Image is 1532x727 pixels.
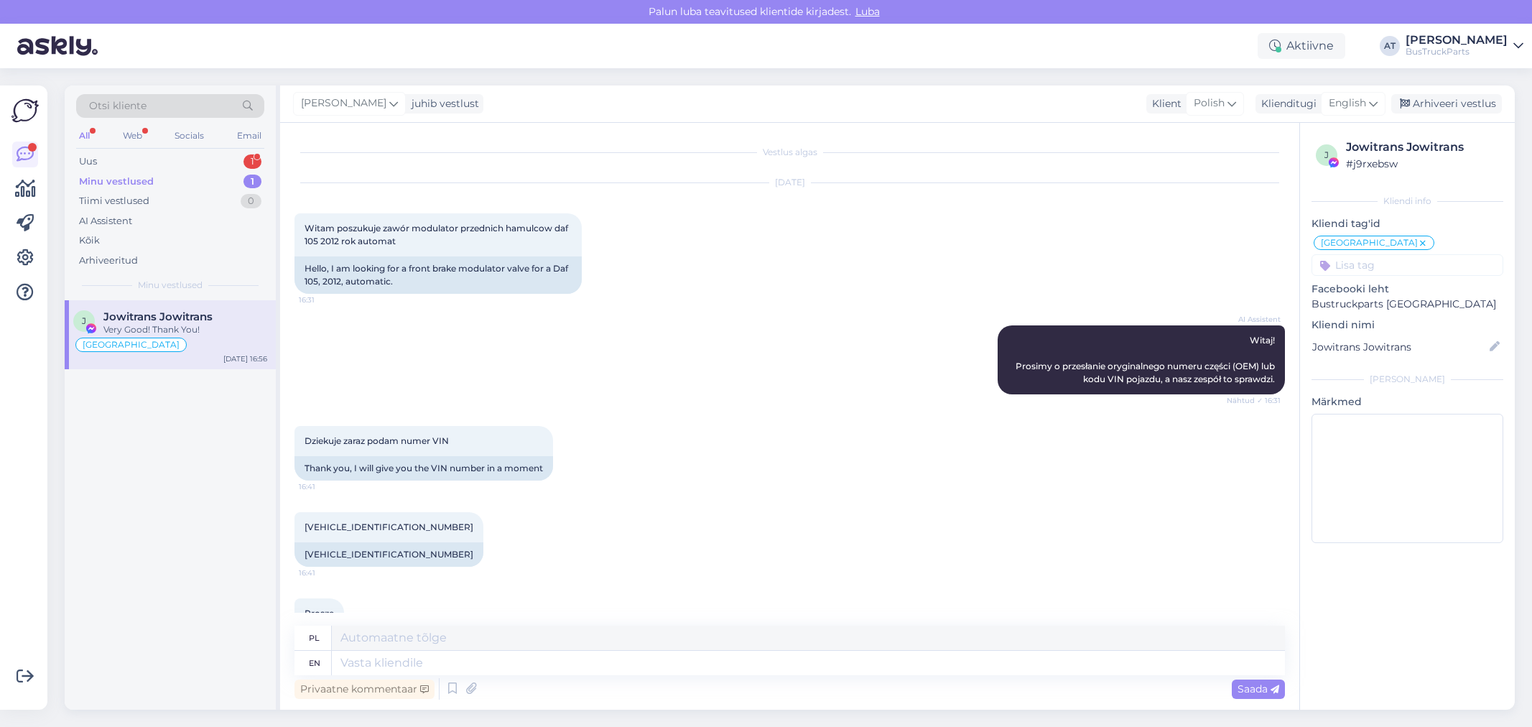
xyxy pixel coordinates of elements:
[1312,297,1503,312] p: Bustruckparts [GEOGRAPHIC_DATA]
[79,214,132,228] div: AI Assistent
[79,154,97,169] div: Uus
[234,126,264,145] div: Email
[120,126,145,145] div: Web
[79,233,100,248] div: Kõik
[243,154,261,169] div: 1
[1312,339,1487,355] input: Lisa nimi
[82,315,86,326] span: J
[1312,282,1503,297] p: Facebooki leht
[1406,34,1508,46] div: [PERSON_NAME]
[1194,96,1225,111] span: Polish
[83,341,180,349] span: [GEOGRAPHIC_DATA]
[172,126,207,145] div: Socials
[294,680,435,699] div: Privaatne kommentaar
[1255,96,1317,111] div: Klienditugi
[1406,46,1508,57] div: BusTruckParts
[1312,254,1503,276] input: Lisa tag
[103,310,213,323] span: Jowitrans Jowitrans
[1312,394,1503,409] p: Märkmed
[1346,139,1499,156] div: Jowitrans Jowitrans
[1321,239,1418,247] span: [GEOGRAPHIC_DATA]
[1238,682,1279,695] span: Saada
[1380,36,1400,56] div: AT
[299,481,353,492] span: 16:41
[294,146,1285,159] div: Vestlus algas
[1312,373,1503,386] div: [PERSON_NAME]
[1227,395,1281,406] span: Nähtud ✓ 16:31
[1346,156,1499,172] div: # j9rxebsw
[1258,33,1345,59] div: Aktiivne
[89,98,147,114] span: Otsi kliente
[294,176,1285,189] div: [DATE]
[301,96,386,111] span: [PERSON_NAME]
[294,542,483,567] div: [VEHICLE_IDENTIFICATION_NUMBER]
[851,5,884,18] span: Luba
[1329,96,1366,111] span: English
[305,522,473,532] span: [VEHICLE_IDENTIFICATION_NUMBER]
[305,608,334,619] span: Proszę
[1312,318,1503,333] p: Kliendi nimi
[241,194,261,208] div: 0
[299,568,353,578] span: 16:41
[299,295,353,305] span: 16:31
[309,651,320,675] div: en
[1391,94,1502,114] div: Arhiveeri vestlus
[223,353,267,364] div: [DATE] 16:56
[243,175,261,189] div: 1
[1324,149,1329,160] span: j
[79,194,149,208] div: Tiimi vestlused
[1312,216,1503,231] p: Kliendi tag'id
[305,223,570,246] span: Witam poszukuje zawór modulator przednich hamulcow daf 105 2012 rok automat
[138,279,203,292] span: Minu vestlused
[103,323,267,336] div: Very Good! Thank You!
[309,626,320,650] div: pl
[1146,96,1182,111] div: Klient
[406,96,479,111] div: juhib vestlust
[294,456,553,481] div: Thank you, I will give you the VIN number in a moment
[305,435,449,446] span: Dziekuje zaraz podam numer VIN
[294,256,582,294] div: Hello, I am looking for a front brake modulator valve for a Daf 105, 2012, automatic.
[1312,195,1503,208] div: Kliendi info
[11,97,39,124] img: Askly Logo
[1227,314,1281,325] span: AI Assistent
[79,175,154,189] div: Minu vestlused
[76,126,93,145] div: All
[79,254,138,268] div: Arhiveeritud
[1406,34,1523,57] a: [PERSON_NAME]BusTruckParts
